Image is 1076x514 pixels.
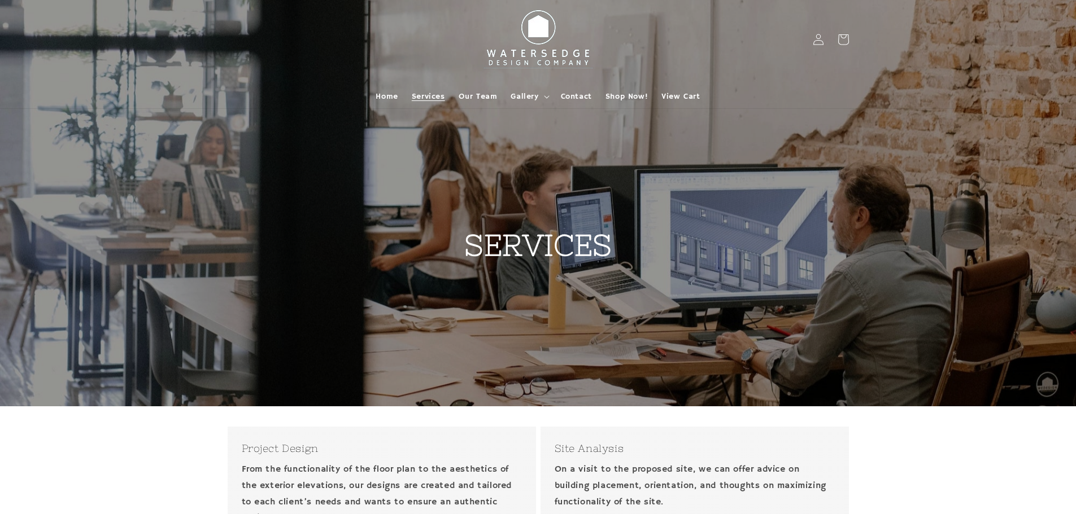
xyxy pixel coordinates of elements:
[555,462,835,510] p: On a visit to the proposed site, we can offer advice on building placement, orientation, and thou...
[655,85,707,108] a: View Cart
[376,91,398,102] span: Home
[504,85,554,108] summary: Gallery
[476,5,600,74] img: Watersedge Design Co
[459,91,498,102] span: Our Team
[511,91,538,102] span: Gallery
[605,91,648,102] span: Shop Now!
[561,91,592,102] span: Contact
[452,85,504,108] a: Our Team
[405,85,452,108] a: Services
[369,85,404,108] a: Home
[555,441,835,456] h3: Site Analysis
[464,229,612,262] strong: SERVICES
[412,91,445,102] span: Services
[242,441,522,456] h3: Project Design
[554,85,599,108] a: Contact
[599,85,655,108] a: Shop Now!
[661,91,700,102] span: View Cart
